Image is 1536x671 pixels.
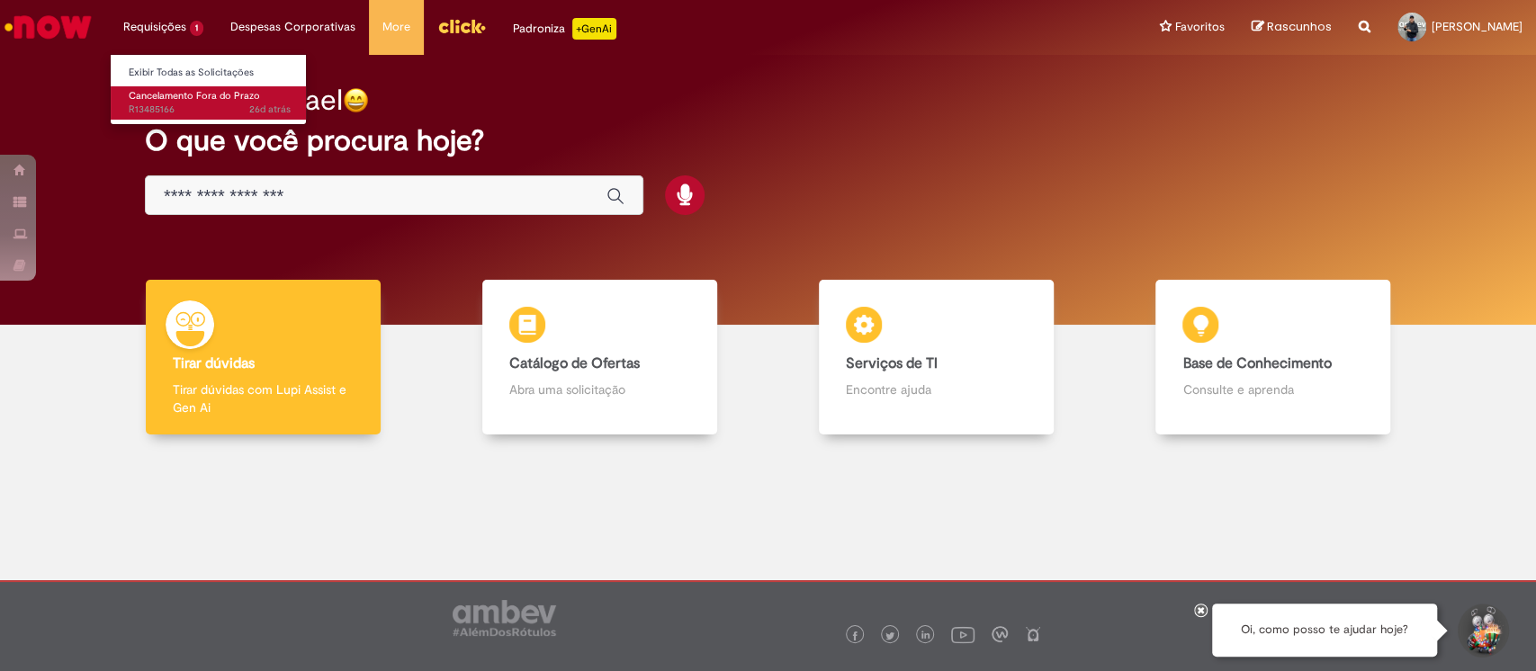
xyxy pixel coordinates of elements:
img: happy-face.png [343,87,369,113]
ul: Requisições [110,54,307,125]
img: logo_footer_ambev_rotulo_gray.png [453,600,556,636]
p: Tirar dúvidas com Lupi Assist e Gen Ai [173,380,354,416]
span: 26d atrás [249,103,291,116]
h2: O que você procura hoje? [145,125,1391,157]
img: logo_footer_facebook.png [850,631,859,640]
span: Rascunhos [1267,18,1332,35]
img: logo_footer_naosei.png [1025,626,1041,642]
span: Favoritos [1175,18,1225,36]
span: Requisições [123,18,186,36]
a: Exibir Todas as Solicitações [111,63,309,83]
div: Oi, como posso te ajudar hoje? [1212,604,1437,657]
span: More [382,18,410,36]
a: Catálogo de Ofertas Abra uma solicitação [431,280,768,435]
span: Cancelamento Fora do Prazo [129,89,260,103]
img: ServiceNow [2,9,94,45]
p: +GenAi [572,18,616,40]
b: Base de Conhecimento [1182,354,1331,372]
a: Serviços de TI Encontre ajuda [768,280,1105,435]
b: Catálogo de Ofertas [509,354,640,372]
img: logo_footer_linkedin.png [921,631,930,641]
p: Abra uma solicitação [509,380,690,398]
img: click_logo_yellow_360x200.png [437,13,486,40]
a: Tirar dúvidas Tirar dúvidas com Lupi Assist e Gen Ai [94,280,431,435]
img: logo_footer_youtube.png [951,622,975,646]
a: Aberto R13485166 : Cancelamento Fora do Prazo [111,86,309,120]
a: Base de Conhecimento Consulte e aprenda [1105,280,1442,435]
b: Tirar dúvidas [173,354,255,372]
span: Despesas Corporativas [230,18,355,36]
time: 05/09/2025 14:28:25 [249,103,291,116]
span: 1 [190,21,203,36]
a: Rascunhos [1252,19,1332,36]
b: Serviços de TI [846,354,938,372]
p: Encontre ajuda [846,380,1027,398]
span: R13485166 [129,103,291,117]
button: Iniciar Conversa de Suporte [1455,604,1509,658]
div: Padroniza [513,18,616,40]
p: Consulte e aprenda [1182,380,1363,398]
img: logo_footer_workplace.png [992,626,1008,642]
img: logo_footer_twitter.png [885,631,894,640]
span: [PERSON_NAME] [1432,19,1523,34]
